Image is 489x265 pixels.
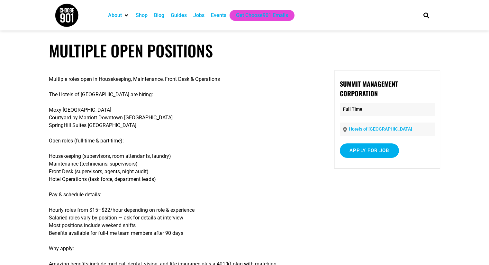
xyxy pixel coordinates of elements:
[154,12,164,19] a: Blog
[136,12,148,19] a: Shop
[105,10,132,21] div: About
[236,12,288,19] a: Get Choose901 Emails
[349,126,412,132] a: Hotels of [GEOGRAPHIC_DATA]
[49,191,315,199] p: Pay & schedule details:
[340,103,435,116] p: Full Time
[340,79,398,98] strong: Summit Management Corporation
[49,41,440,60] h1: Multiple Open Positions
[421,10,431,21] div: Search
[340,143,399,158] input: Apply for job
[49,137,315,145] p: Open roles (full-time & part-time):
[105,10,412,21] nav: Main nav
[49,152,315,183] p: Housekeeping (supervisors, room attendants, laundry) Maintenance (technicians, supervisors) Front...
[49,106,315,129] p: Moxy [GEOGRAPHIC_DATA] Courtyard by Marriott Downtown [GEOGRAPHIC_DATA] SpringHill Suites [GEOGRA...
[49,245,315,252] p: Why apply:
[211,12,226,19] a: Events
[108,12,122,19] a: About
[49,91,315,98] p: The Hotels of [GEOGRAPHIC_DATA] are hiring:
[49,206,315,237] p: Hourly roles from $15–$22/hour depending on role & experience Salaried roles vary by position — a...
[171,12,187,19] a: Guides
[193,12,204,19] a: Jobs
[49,75,315,83] p: Multiple roles open in Housekeeping, Maintenance, Front Desk & Operations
